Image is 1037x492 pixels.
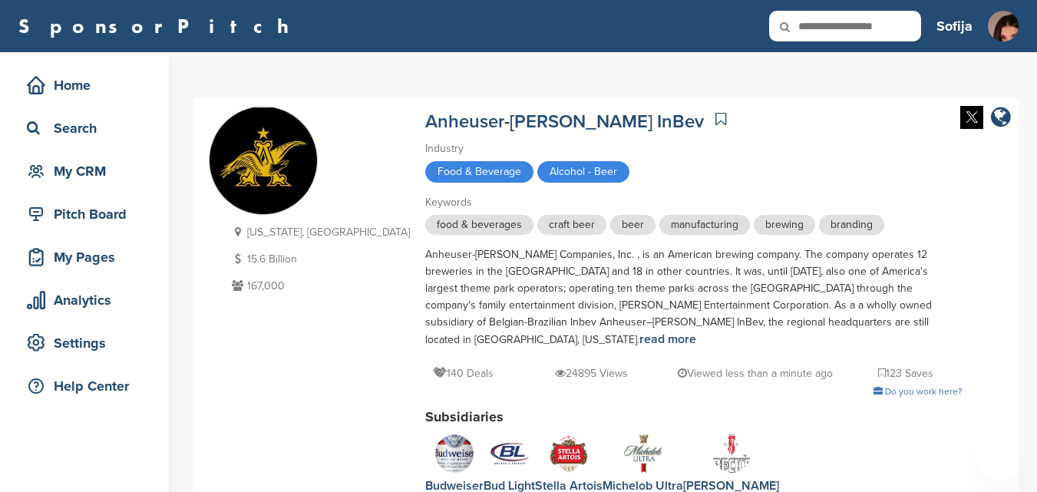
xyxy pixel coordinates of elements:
p: Viewed less than a minute ago [678,364,833,383]
div: Analytics [23,286,154,314]
span: beer [610,215,656,235]
div: My Pages [23,243,154,271]
img: Twitter white [960,106,983,129]
div: Keywords [425,194,963,211]
a: read more [639,332,696,347]
div: Search [23,114,154,142]
a: Help Center [15,368,154,404]
div: Pitch Board [23,200,154,228]
div: Home [23,71,154,99]
span: Alcohol - Beer [537,161,629,183]
img: Sponsorpitch & Anheuser-Busch InBev [210,107,317,215]
p: 123 Saves [878,364,933,383]
div: Industry [425,140,963,157]
p: 15.6 Billion [228,249,410,269]
h2: Subsidiaries [425,407,963,428]
a: My Pages [15,239,154,275]
a: Anheuser-[PERSON_NAME] InBev [425,111,704,133]
p: [US_STATE], [GEOGRAPHIC_DATA] [228,223,410,242]
p: 167,000 [228,276,410,296]
span: Food & Beverage [425,161,533,183]
div: My CRM [23,157,154,185]
img: Sponsorpitch & Budweiser [435,434,474,473]
span: Do you work here? [885,386,963,397]
img: Sponsorpitch & Michelob Ultra [624,434,662,473]
a: My CRM [15,154,154,189]
a: Home [15,68,154,103]
span: branding [819,215,884,235]
a: Search [15,111,154,146]
a: company link [991,106,1011,131]
img: Sponsorpitch & Beck's [712,434,751,473]
span: brewing [754,215,815,235]
a: Pitch Board [15,196,154,232]
a: Sofija [936,9,973,43]
span: manufacturing [659,215,750,235]
p: 24895 Views [555,364,628,383]
h3: Sofija [936,15,973,37]
a: Settings [15,325,154,361]
div: Settings [23,329,154,357]
a: SponsorPitch [18,16,299,36]
div: Help Center [23,372,154,400]
a: Analytics [15,282,154,318]
img: Sponsorpitch & Bud Light [490,434,529,473]
iframe: Button to launch messaging window [976,431,1025,480]
span: food & beverages [425,215,533,235]
img: Sponsorpitch & Stella Artois [550,434,588,473]
p: 140 Deals [433,364,494,383]
span: craft beer [537,215,606,235]
div: Anheuser-[PERSON_NAME] Companies, Inc. , is an American brewing company. The company operates 12 ... [425,246,963,348]
a: Do you work here? [874,386,963,397]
